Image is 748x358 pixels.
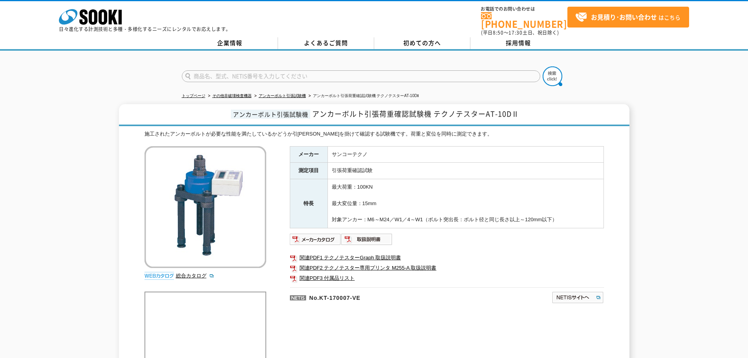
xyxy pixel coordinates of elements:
td: 引張荷重確認試験 [327,163,604,179]
th: 測定項目 [290,163,327,179]
span: 初めての方へ [403,39,441,47]
a: [PHONE_NUMBER] [481,12,567,28]
li: アンカーボルト引張荷重確認試験機 テクノテスターAT-10DⅡ [307,92,419,100]
span: アンカーボルト引張荷重確認試験機 テクノテスターAT-10DⅡ [312,108,519,119]
img: メーカーカタログ [290,233,341,246]
a: 関連PDF1 テクノテスターGraph 取扱説明書 [290,253,604,263]
span: 17:30 [508,29,523,36]
span: 8:50 [493,29,504,36]
img: webカタログ [144,272,174,280]
a: お見積り･お問い合わせはこちら [567,7,689,28]
a: メーカーカタログ [290,238,341,244]
span: アンカーボルト引張試験機 [231,110,310,119]
td: サンコーテクノ [327,146,604,163]
a: 初めての方へ [374,37,470,49]
a: 採用情報 [470,37,567,49]
span: (平日 ～ 土日、祝日除く) [481,29,559,36]
a: トップページ [182,94,205,98]
a: 関連PDF3 付属品リスト [290,273,604,283]
img: 取扱説明書 [341,233,393,246]
span: お電話でのお問い合わせは [481,7,567,11]
img: アンカーボルト引張荷重確認試験機 テクノテスターAT-10DⅡ [144,146,266,268]
td: 最大荷重：100KN 最大変位量：15mm 対象アンカー：M6～M24／W1／4～W1（ボルト突出長：ボルト径と同じ長さ以上～120mm以下） [327,179,604,228]
a: その他非破壊検査機器 [212,94,252,98]
a: 関連PDF2 テクノテスター専用プリンタ M255-A 取扱説明書 [290,263,604,273]
div: 施工されたアンカーボルトが必要な性能を満たしているかどうか引[PERSON_NAME]を掛けて確認する試験機です。荷重と変位を同時に測定できます。 [144,130,604,138]
th: メーカー [290,146,327,163]
a: よくあるご質問 [278,37,374,49]
img: btn_search.png [543,66,562,86]
p: 日々進化する計測技術と多種・多様化するニーズにレンタルでお応えします。 [59,27,231,31]
a: アンカーボルト引張試験機 [259,94,306,98]
a: 取扱説明書 [341,238,393,244]
img: NETISサイトへ [552,291,604,304]
a: 総合カタログ [176,273,214,279]
input: 商品名、型式、NETIS番号を入力してください [182,70,540,82]
th: 特長 [290,179,327,228]
strong: お見積り･お問い合わせ [591,12,657,22]
a: 企業情報 [182,37,278,49]
p: No.KT-170007-VE [290,287,476,306]
span: はこちら [575,11,680,23]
